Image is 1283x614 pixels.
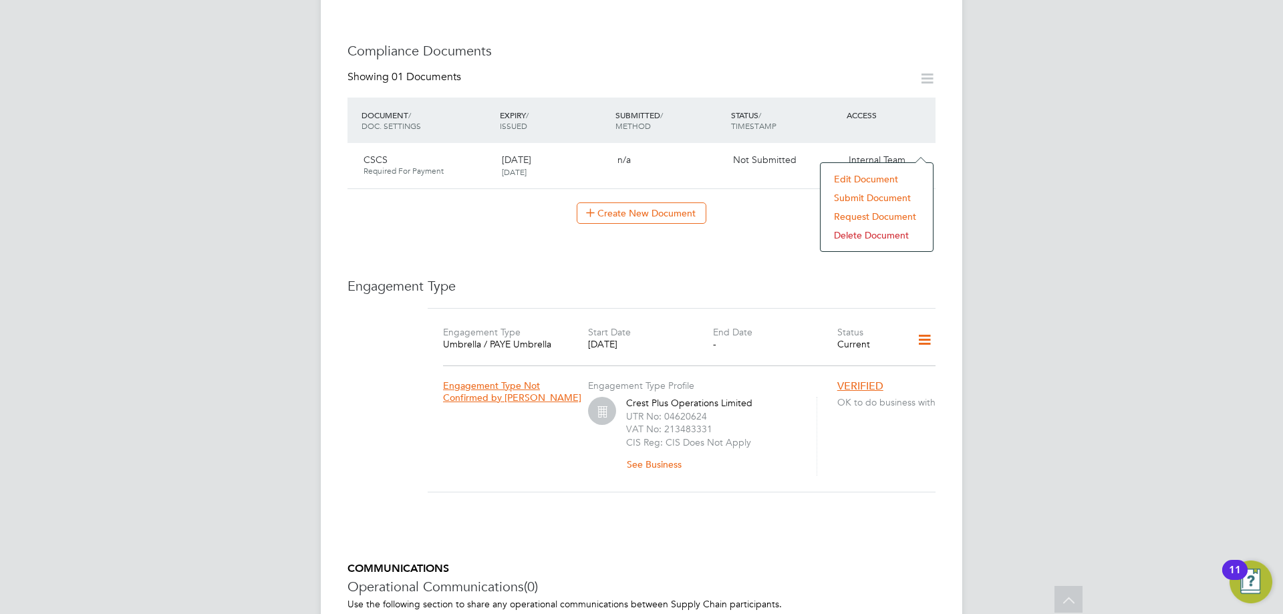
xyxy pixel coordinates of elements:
span: METHOD [615,120,651,131]
h3: Compliance Documents [347,42,936,59]
span: (0) [524,578,538,595]
span: Engagement Type Not Confirmed by [PERSON_NAME] [443,379,581,404]
div: ACCESS [843,103,936,127]
div: Umbrella / PAYE Umbrella [443,338,567,350]
div: DOCUMENT [358,103,496,138]
span: ISSUED [500,120,527,131]
div: Current [837,338,899,350]
div: 11 [1229,570,1241,587]
button: Create New Document [577,202,706,224]
span: DOC. SETTINGS [362,120,421,131]
span: OK to do business with [837,396,941,408]
span: [DATE] [502,154,531,166]
label: VAT No: 213483331 [626,423,712,435]
div: [DATE] [588,338,712,350]
span: TIMESTAMP [731,120,776,131]
span: VERIFIED [837,379,883,393]
span: / [758,110,761,120]
label: Start Date [588,326,631,338]
label: Engagement Type Profile [588,379,694,392]
span: / [526,110,529,120]
div: SUBMITTED [612,103,728,138]
h3: Engagement Type [347,277,936,295]
li: Request Document [827,207,926,226]
label: CIS Reg: CIS Does Not Apply [626,436,751,448]
span: CSCS [364,154,388,166]
div: Crest Plus Operations Limited [626,397,800,476]
div: - [713,338,837,350]
label: UTR No: 04620624 [626,410,707,422]
li: Submit Document [827,188,926,207]
li: Delete Document [827,226,926,245]
h5: COMMUNICATIONS [347,562,936,576]
span: 01 Documents [392,70,461,84]
span: / [660,110,663,120]
span: n/a [617,154,631,166]
span: / [408,110,411,120]
label: Engagement Type [443,326,521,338]
h3: Operational Communications [347,578,936,595]
button: Open Resource Center, 11 new notifications [1230,561,1272,603]
label: End Date [713,326,752,338]
span: Internal Team & Workers [849,154,905,178]
span: Required For Payment [364,166,491,176]
span: [DATE] [502,166,527,177]
span: Not Submitted [733,154,797,166]
div: EXPIRY [496,103,612,138]
div: Showing [347,70,464,84]
label: Status [837,326,863,338]
div: STATUS [728,103,843,138]
li: Edit Document [827,170,926,188]
p: Use the following section to share any operational communications between Supply Chain participants. [347,598,936,610]
button: See Business [626,454,692,475]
